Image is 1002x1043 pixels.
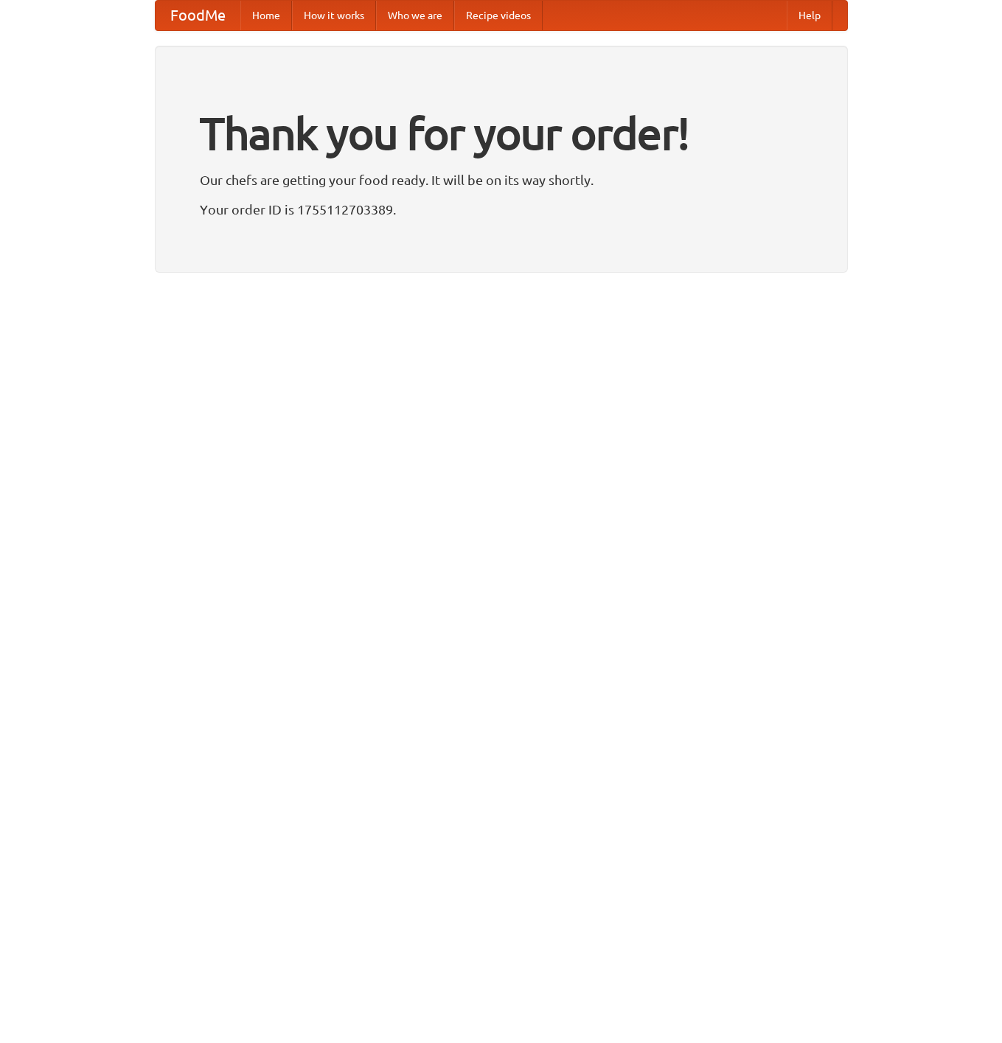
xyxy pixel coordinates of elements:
h1: Thank you for your order! [200,98,803,169]
a: Home [240,1,292,30]
a: How it works [292,1,376,30]
a: Recipe videos [454,1,543,30]
a: Help [787,1,832,30]
a: FoodMe [156,1,240,30]
p: Our chefs are getting your food ready. It will be on its way shortly. [200,169,803,191]
p: Your order ID is 1755112703389. [200,198,803,220]
a: Who we are [376,1,454,30]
